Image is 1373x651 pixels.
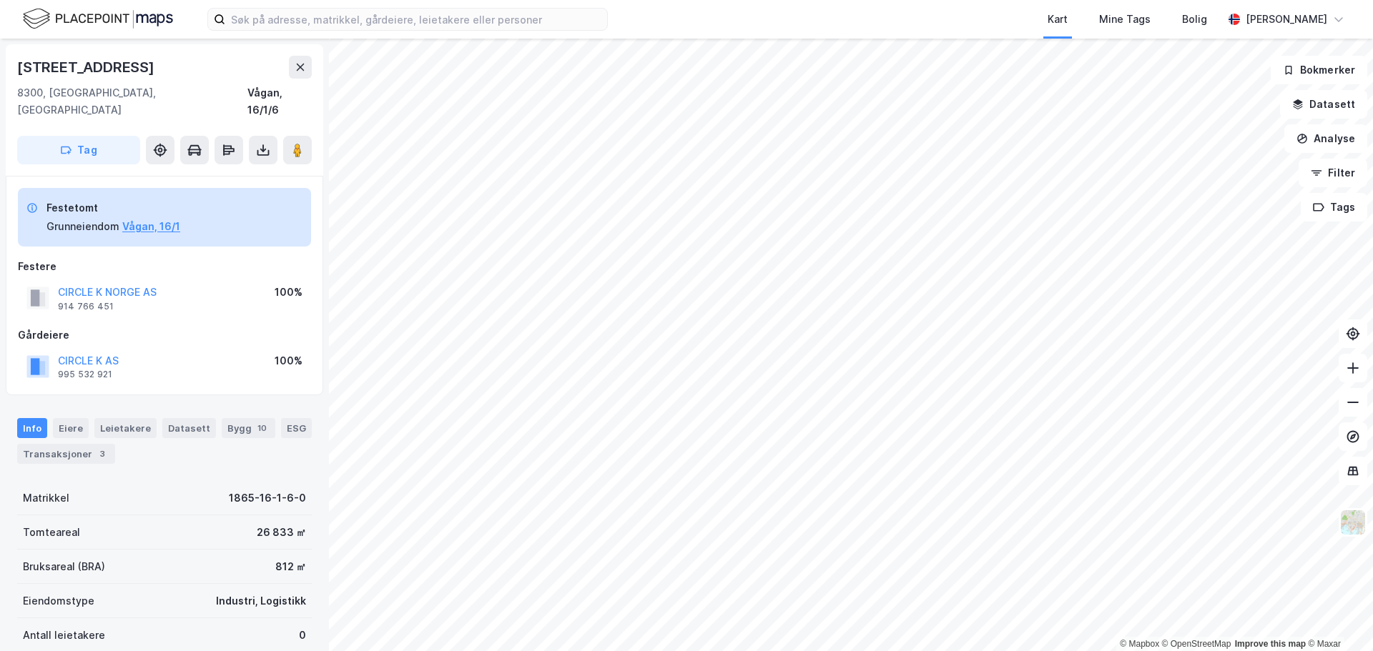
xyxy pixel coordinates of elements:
div: Vågan, 16/1/6 [247,84,312,119]
div: [STREET_ADDRESS] [17,56,157,79]
div: Gårdeiere [18,327,311,344]
button: Vågan, 16/1 [122,218,180,235]
div: 10 [255,421,270,435]
div: Bolig [1182,11,1207,28]
div: Grunneiendom [46,218,119,235]
div: [PERSON_NAME] [1246,11,1327,28]
div: 812 ㎡ [275,558,306,575]
div: 914 766 451 [58,301,114,312]
div: Mine Tags [1099,11,1151,28]
div: Info [17,418,47,438]
div: Tomteareal [23,524,80,541]
div: 3 [95,447,109,461]
button: Datasett [1280,90,1367,119]
div: Eiere [53,418,89,438]
div: Antall leietakere [23,627,105,644]
iframe: Chat Widget [1301,582,1373,651]
div: Datasett [162,418,216,438]
div: 995 532 921 [58,369,112,380]
button: Tags [1301,193,1367,222]
div: Kontrollprogram for chat [1301,582,1373,651]
div: Festetomt [46,199,180,217]
input: Søk på adresse, matrikkel, gårdeiere, leietakere eller personer [225,9,607,30]
div: Bruksareal (BRA) [23,558,105,575]
div: Bygg [222,418,275,438]
a: Mapbox [1120,639,1159,649]
img: Z [1339,509,1367,536]
div: Transaksjoner [17,444,115,464]
a: OpenStreetMap [1162,639,1231,649]
div: Festere [18,258,311,275]
button: Tag [17,136,140,164]
button: Filter [1299,159,1367,187]
div: Kart [1048,11,1068,28]
button: Bokmerker [1271,56,1367,84]
div: 26 833 ㎡ [257,524,306,541]
button: Analyse [1284,124,1367,153]
div: 100% [275,352,302,369]
div: 0 [299,627,306,644]
div: 1865-16-1-6-0 [229,490,306,507]
div: Industri, Logistikk [216,592,306,610]
div: Leietakere [94,418,157,438]
div: 100% [275,284,302,301]
div: 8300, [GEOGRAPHIC_DATA], [GEOGRAPHIC_DATA] [17,84,247,119]
div: ESG [281,418,312,438]
img: logo.f888ab2527a4732fd821a326f86c7f29.svg [23,6,173,31]
div: Matrikkel [23,490,69,507]
a: Improve this map [1235,639,1306,649]
div: Eiendomstype [23,592,94,610]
